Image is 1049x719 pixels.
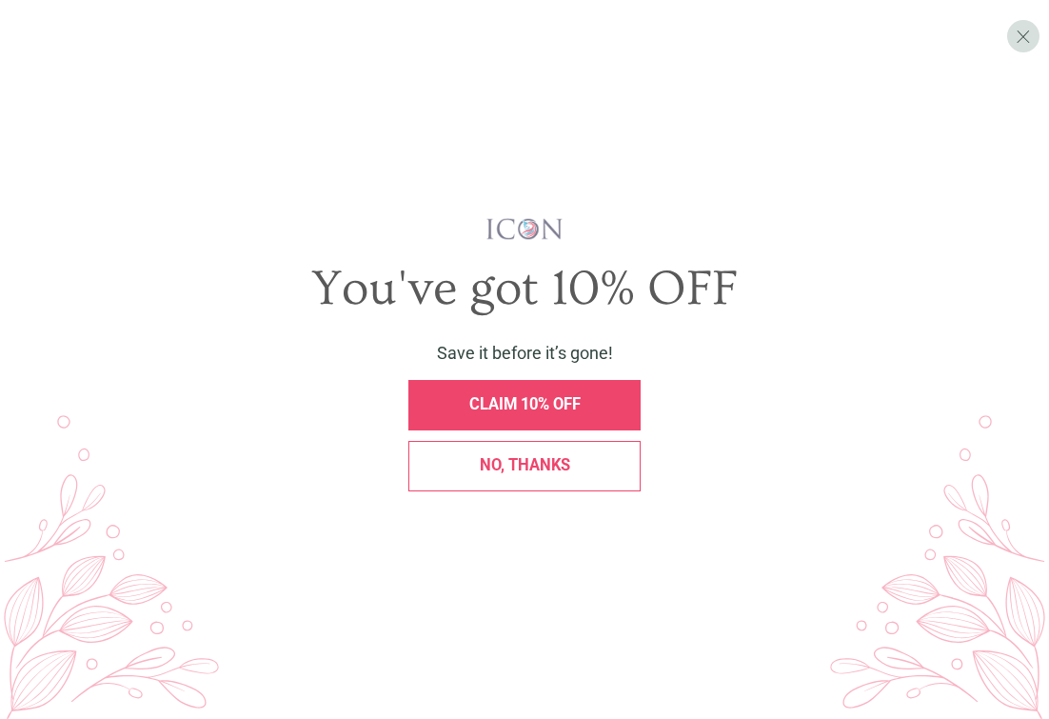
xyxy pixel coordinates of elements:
span: No, thanks [480,456,570,474]
img: iconwallstickersl_1754656298800.png [485,217,565,241]
span: Save it before it’s gone! [437,343,613,363]
span: X [1016,26,1031,48]
span: CLAIM 10% OFF [469,395,581,413]
span: You've got 10% OFF [311,261,738,317]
